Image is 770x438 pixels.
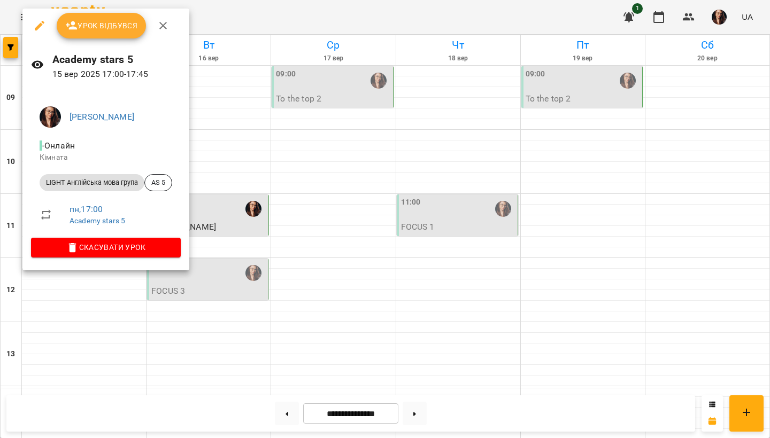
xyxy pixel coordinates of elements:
[40,106,61,128] img: 98f67e136ad320ec805f6b97c77d7e7d.jpg
[70,216,125,225] a: Academy stars 5
[31,238,181,257] button: Скасувати Урок
[70,112,134,122] a: [PERSON_NAME]
[52,68,181,81] p: 15 вер 2025 17:00 - 17:45
[70,204,103,214] a: пн , 17:00
[52,51,181,68] h6: Academy stars 5
[144,174,172,191] div: AS 5
[40,152,172,163] p: Кімната
[145,178,172,187] span: AS 5
[40,140,77,151] span: - Онлайн
[65,19,138,32] span: Урок відбувся
[40,178,144,187] span: LIGHT Англійська мова група
[40,241,172,254] span: Скасувати Урок
[57,13,147,38] button: Урок відбувся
